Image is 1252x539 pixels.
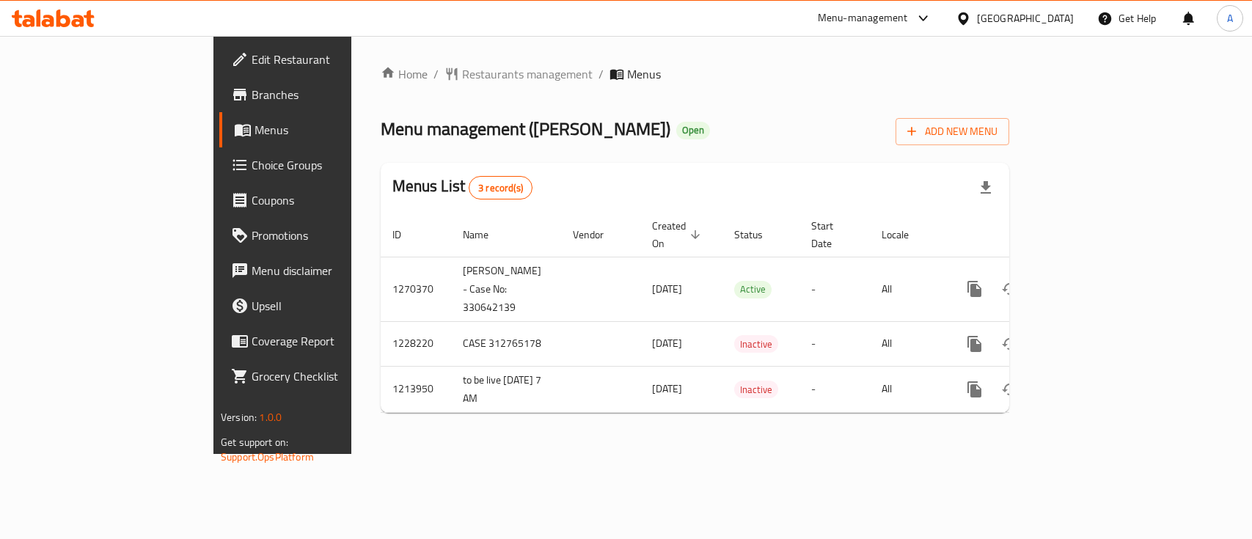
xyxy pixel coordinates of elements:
[957,271,992,307] button: more
[992,271,1028,307] button: Change Status
[799,321,870,366] td: -
[799,257,870,321] td: -
[469,181,532,195] span: 3 record(s)
[907,122,997,141] span: Add New Menu
[1227,10,1233,26] span: A
[676,124,710,136] span: Open
[811,217,852,252] span: Start Date
[818,10,908,27] div: Menu-management
[734,335,778,353] div: Inactive
[219,359,422,394] a: Grocery Checklist
[252,297,411,315] span: Upsell
[219,288,422,323] a: Upsell
[219,253,422,288] a: Menu disclaimer
[652,379,682,398] span: [DATE]
[734,226,782,243] span: Status
[463,226,508,243] span: Name
[392,175,532,199] h2: Menus List
[219,323,422,359] a: Coverage Report
[219,147,422,183] a: Choice Groups
[957,372,992,407] button: more
[252,262,411,279] span: Menu disclaimer
[252,51,411,68] span: Edit Restaurant
[252,332,411,350] span: Coverage Report
[652,279,682,298] span: [DATE]
[252,227,411,244] span: Promotions
[451,321,561,366] td: CASE 312765178
[469,176,532,199] div: Total records count
[252,156,411,174] span: Choice Groups
[652,217,705,252] span: Created On
[598,65,604,83] li: /
[255,121,411,139] span: Menus
[219,183,422,218] a: Coupons
[392,226,420,243] span: ID
[219,42,422,77] a: Edit Restaurant
[896,118,1009,145] button: Add New Menu
[734,336,778,353] span: Inactive
[462,65,593,83] span: Restaurants management
[381,112,670,145] span: Menu management ( [PERSON_NAME] )
[799,366,870,412] td: -
[252,86,411,103] span: Branches
[573,226,623,243] span: Vendor
[221,447,314,466] a: Support.OpsPlatform
[957,326,992,362] button: more
[992,372,1028,407] button: Change Status
[451,366,561,412] td: to be live [DATE] 7 AM
[221,408,257,427] span: Version:
[870,257,945,321] td: All
[652,334,682,353] span: [DATE]
[433,65,439,83] li: /
[968,170,1003,205] div: Export file
[676,122,710,139] div: Open
[259,408,282,427] span: 1.0.0
[444,65,593,83] a: Restaurants management
[627,65,661,83] span: Menus
[734,381,778,398] span: Inactive
[870,366,945,412] td: All
[219,77,422,112] a: Branches
[734,281,772,298] span: Active
[252,367,411,385] span: Grocery Checklist
[945,213,1110,257] th: Actions
[882,226,928,243] span: Locale
[992,326,1028,362] button: Change Status
[219,218,422,253] a: Promotions
[381,213,1110,413] table: enhanced table
[381,65,1009,83] nav: breadcrumb
[451,257,561,321] td: [PERSON_NAME] - Case No: 330642139
[870,321,945,366] td: All
[219,112,422,147] a: Menus
[977,10,1074,26] div: [GEOGRAPHIC_DATA]
[252,191,411,209] span: Coupons
[221,433,288,452] span: Get support on:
